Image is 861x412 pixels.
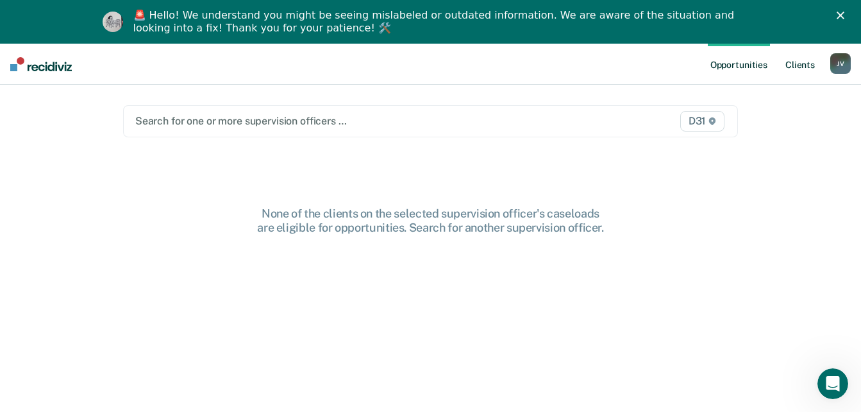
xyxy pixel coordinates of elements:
[830,53,851,74] button: JV
[10,57,72,71] img: Recidiviz
[817,368,848,399] iframe: Intercom live chat
[133,9,739,35] div: 🚨 Hello! We understand you might be seeing mislabeled or outdated information. We are aware of th...
[837,12,849,19] div: Close
[680,111,724,132] span: D31
[103,12,123,32] img: Profile image for Kim
[708,44,770,85] a: Opportunities
[783,44,817,85] a: Clients
[226,207,636,234] div: None of the clients on the selected supervision officer's caseloads are eligible for opportunitie...
[830,53,851,74] div: J V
